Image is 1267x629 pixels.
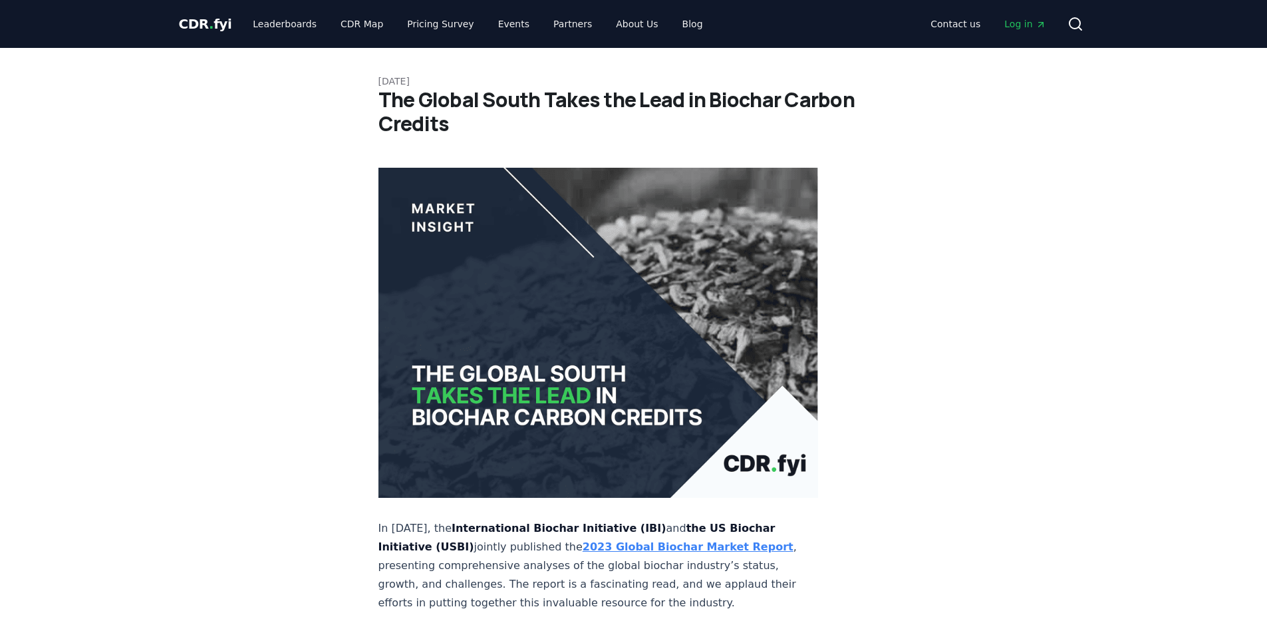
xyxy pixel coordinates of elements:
[672,12,714,36] a: Blog
[378,88,889,136] h1: The Global South Takes the Lead in Biochar Carbon Credits
[242,12,713,36] nav: Main
[378,168,819,498] img: blog post image
[242,12,327,36] a: Leaderboards
[452,522,666,534] strong: International Biochar Initiative (IBI)
[920,12,991,36] a: Contact us
[920,12,1056,36] nav: Main
[179,15,232,33] a: CDR.fyi
[330,12,394,36] a: CDR Map
[378,519,819,612] p: In [DATE], the and jointly published the , presenting comprehensive analyses of the global biocha...
[1004,17,1046,31] span: Log in
[179,16,232,32] span: CDR fyi
[994,12,1056,36] a: Log in
[378,75,889,88] p: [DATE]
[605,12,668,36] a: About Us
[543,12,603,36] a: Partners
[583,540,793,553] a: 2023 Global Biochar Market Report
[396,12,484,36] a: Pricing Survey
[488,12,540,36] a: Events
[209,16,213,32] span: .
